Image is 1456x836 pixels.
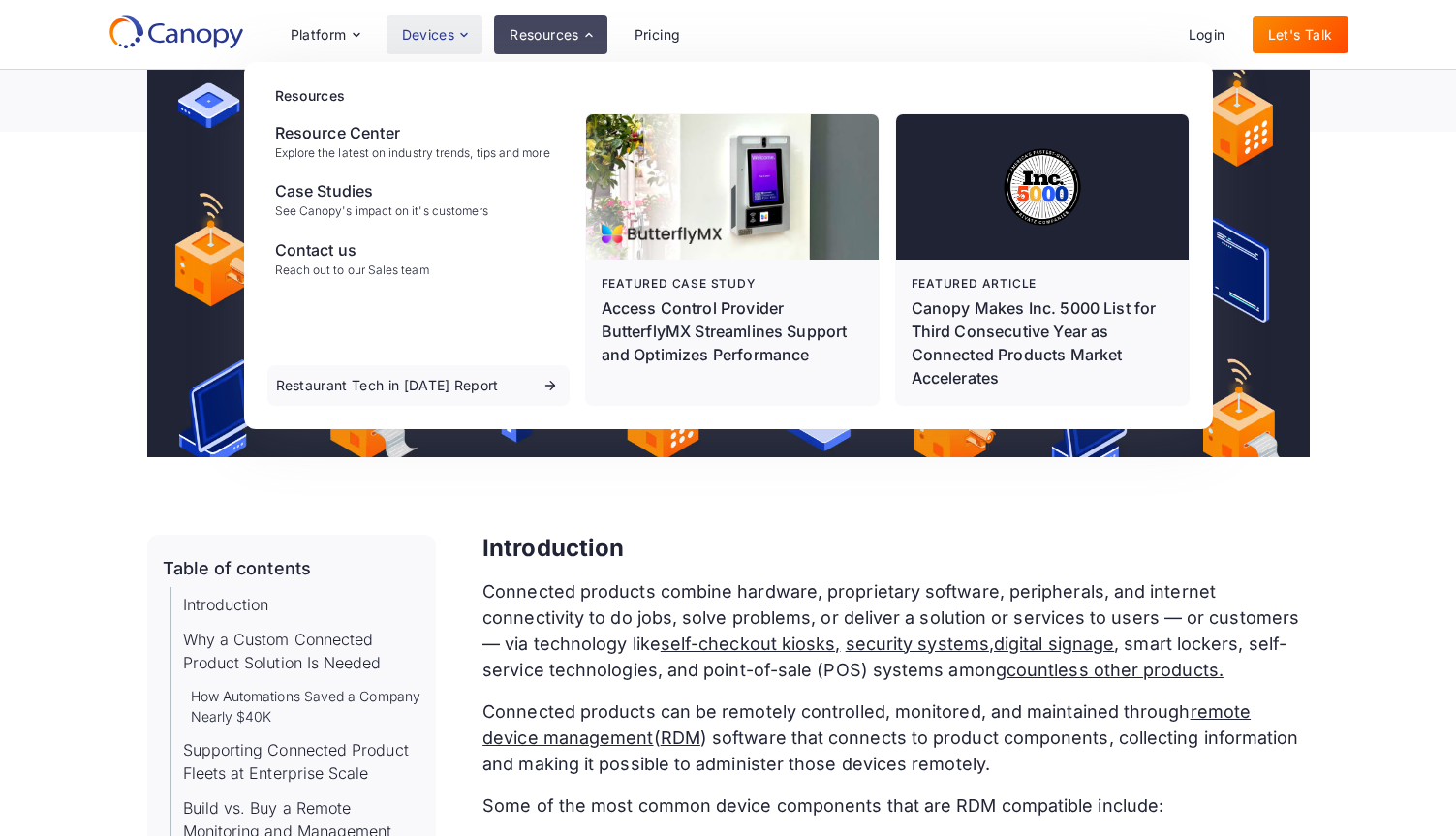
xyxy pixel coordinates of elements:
div: Explore the latest on industry trends, tips and more [275,146,550,160]
a: Why a Custom Connected Product Solution Is Needed [183,628,421,674]
div: Canopy Makes Inc. 5000 List for Third Consecutive Year as Connected Products Market Accelerates [912,296,1173,389]
p: Some of the most common device components that are RDM compatible include: [482,792,1309,819]
a: How Automations Saved a Company Nearly $40K [191,686,421,727]
a: remote device management [482,701,1251,748]
div: Featured case study [602,275,863,293]
div: Case Studies [275,179,489,202]
div: Platform [275,15,375,54]
div: Restaurant Tech in [DATE] Report [276,379,499,392]
a: Restaurant Tech in [DATE] Report [267,365,570,406]
a: Introduction [183,593,269,616]
a: countless other products. [1007,660,1224,680]
p: Connected products can be remotely controlled, monitored, and maintained through ( ) software tha... [482,698,1309,777]
p: Connected products combine hardware, proprietary software, peripherals, and internet connectivity... [482,578,1309,683]
a: self-checkout kiosks, [661,634,841,654]
nav: Resources [244,62,1213,429]
a: Login [1173,16,1241,53]
p: Access Control Provider ButterflyMX Streamlines Support and Optimizes Performance [602,296,863,366]
a: Featured case studyAccess Control Provider ButterflyMX Streamlines Support and Optimizes Performance [586,114,879,405]
a: Pricing [619,16,697,53]
div: Contact us [275,238,429,262]
div: Resources [275,85,1190,106]
a: Case StudiesSee Canopy's impact on it's customers [267,171,570,226]
a: Supporting Connected Product Fleets at Enterprise Scale [183,738,421,785]
div: Devices [402,28,455,42]
div: Reach out to our Sales team [275,263,429,277]
div: Resource Center [275,121,550,144]
div: Resources [494,15,606,54]
a: Resource CenterExplore the latest on industry trends, tips and more [267,113,570,168]
a: RDM [661,728,700,748]
a: Let's Talk [1253,16,1348,53]
a: Featured articleCanopy Makes Inc. 5000 List for Third Consecutive Year as Connected Products Mark... [896,114,1189,405]
div: Devices [387,15,483,54]
div: See Canopy's impact on it's customers [275,204,489,218]
strong: Introduction [482,534,624,562]
a: Contact usReach out to our Sales team [267,231,570,285]
div: Featured article [912,275,1173,293]
a: security systems [846,634,989,654]
a: digital signage [994,634,1114,654]
div: Platform [291,28,347,42]
div: Resources [510,28,579,42]
div: Table of contents [163,558,311,579]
